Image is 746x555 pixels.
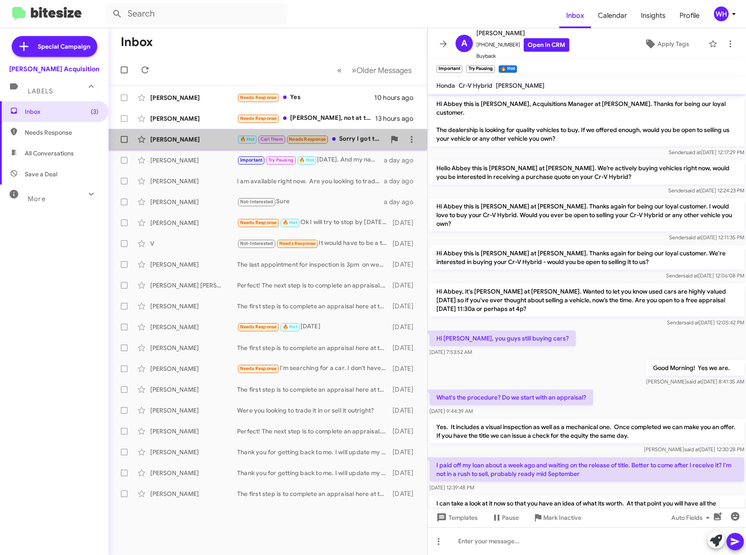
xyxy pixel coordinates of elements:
div: a day ago [384,198,420,206]
span: Calendar [591,3,634,28]
a: Open in CRM [524,38,569,52]
p: Hi Abbey this is [PERSON_NAME], Acquisitions Manager at [PERSON_NAME]. Thanks for being our loyal... [429,96,744,146]
div: The first step is to complete an appraisal here at the dealership. Once we complete an inspection... [237,344,391,352]
span: 🔥 Hot [240,136,255,142]
span: Apply Tags [657,36,689,52]
span: Older Messages [356,66,412,75]
small: Try Pausing [466,65,495,73]
span: Inbox [25,107,99,116]
span: Sender [DATE] 12:06:08 PM [666,272,744,279]
div: [PERSON_NAME] [150,448,237,456]
a: Insights [634,3,673,28]
span: (3) [91,107,99,116]
span: Sender [DATE] 12:11:35 PM [669,234,744,241]
p: I paid off my loan about a week ago and waiting on the release of title. Better to come after I r... [429,457,744,482]
span: said at [686,234,701,241]
div: Perfect! The next step is to complete an appraisal. Once complete, we can make you an offer. Are ... [237,427,391,436]
span: Sender [DATE] 12:17:29 PM [669,149,744,155]
p: I can take a look at it now so that you have an idea of what its worth. At that point you will ha... [429,496,744,520]
div: [DATE] [391,364,420,373]
div: [DATE] [391,448,420,456]
div: [DATE] [237,322,391,332]
span: [PERSON_NAME] [476,28,569,38]
span: Buyback [476,52,569,60]
div: [PERSON_NAME] [150,260,237,269]
span: Needs Response [240,220,277,225]
span: [PERSON_NAME] [496,82,545,89]
p: What's the procedure? Do we start with an appraisal? [429,390,593,405]
div: [PERSON_NAME] Acquisition [9,65,99,73]
p: Hello Abbey this is [PERSON_NAME] at [PERSON_NAME]. We’re actively buying vehicles right now, wou... [429,160,744,185]
span: [DATE] 9:44:39 AM [429,408,473,414]
div: [DATE] [391,489,420,498]
div: Were you looking to trade it in or sell it outright? [237,406,391,415]
span: Not-Interested [240,241,274,246]
span: Mark Inactive [543,510,581,525]
div: [DATE] [391,302,420,311]
div: [PERSON_NAME] [150,385,237,394]
p: Hi Abbey this is [PERSON_NAME] at [PERSON_NAME]. Thanks again for being our loyal customer. I wou... [429,198,744,231]
div: [PERSON_NAME] [150,177,237,185]
div: [PERSON_NAME] [150,114,237,123]
p: Good Morning! Yes we are. [646,360,744,376]
div: [PERSON_NAME] [150,198,237,206]
div: V [150,239,237,248]
button: Apply Tags [629,36,704,52]
div: It would have to be a truly generous offer for me to even consider [237,238,391,248]
span: said at [687,378,702,385]
span: Needs Response [240,95,277,100]
button: WH [706,7,736,21]
button: Auto Fields [664,510,720,525]
div: [DATE] [391,218,420,227]
span: Needs Response [279,241,316,246]
span: [DATE] 7:53:52 AM [429,349,472,355]
div: [PERSON_NAME] [150,302,237,311]
div: 10 hours ago [374,93,420,102]
p: Yes. It includes a visual inspection as well as a mechanical one. Once completed we can make you ... [429,419,744,443]
span: Sender [DATE] 12:05:42 PM [667,319,744,326]
div: [PERSON_NAME] [150,364,237,373]
span: Cr-V Hybrid [459,82,492,89]
div: [DATE] [391,323,420,331]
div: [PERSON_NAME] [150,218,237,227]
span: Call Them [261,136,283,142]
a: Special Campaign [12,36,97,57]
div: WH [714,7,729,21]
div: [DATE] [391,385,420,394]
div: [PERSON_NAME] [PERSON_NAME] [150,281,237,290]
div: Ok I will try to stop by [DATE]. Do to work I will not be able to make it before then [237,218,391,228]
button: Next [347,61,417,79]
span: Try Pausing [268,157,294,163]
div: [DATE] [391,281,420,290]
small: Important [436,65,462,73]
p: Hi Abbey, it's [PERSON_NAME] at [PERSON_NAME]. Wanted to let you know used cars are highly valued... [429,284,744,317]
div: [DATE] [391,406,420,415]
span: Auto Fields [671,510,713,525]
div: [PERSON_NAME] [150,93,237,102]
div: The first step is to complete an appraisal here at the dealership. Once we complete an inspection... [237,302,391,311]
a: Inbox [559,3,591,28]
span: said at [684,446,700,453]
button: Templates [428,510,485,525]
div: [PERSON_NAME] [150,156,237,165]
div: The first step is to complete an appraisal here at the dealership. Once we complete an inspection... [237,385,391,394]
div: [PERSON_NAME] [150,406,237,415]
button: Pause [485,510,526,525]
div: [DATE] [391,260,420,269]
span: Pause [502,510,519,525]
input: Search [105,3,287,24]
span: Needs Response [240,116,277,121]
span: said at [685,187,700,194]
span: Sender [DATE] 12:24:23 PM [668,187,744,194]
div: I'm searching for a car. I don't have one to sell. Thanks for your inquiry [237,363,391,373]
span: « [337,65,342,76]
div: a day ago [384,156,420,165]
div: [PERSON_NAME] [150,323,237,331]
div: The first step is to complete an appraisal here at the dealership. Once we complete an inspection... [237,489,391,498]
span: » [352,65,356,76]
span: Needs Response [240,366,277,371]
span: Needs Response [240,324,277,330]
span: Templates [435,510,478,525]
div: Sorry I got too busy In the morning. I can call you around 2pm? Will you be available? Should I c... [237,134,386,144]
